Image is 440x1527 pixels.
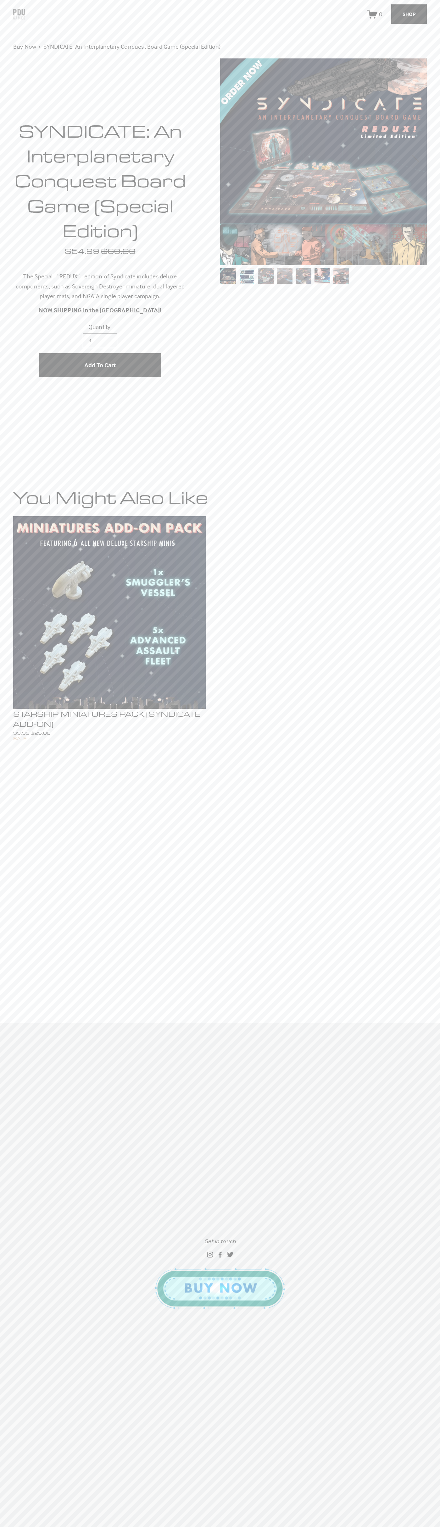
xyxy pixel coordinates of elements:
[13,486,427,508] h2: You Might Also Like
[39,353,161,377] button: Add to Cart
[220,268,236,286] button: Image 1 of 7
[12,258,188,267] iframe: Payment method messaging
[31,731,51,736] span: $25.00
[101,246,135,256] span: $69.00
[13,9,25,19] img: The SYNDICATE Shop
[379,10,382,18] span: 0
[333,268,349,286] button: Image 7 of 7
[391,4,427,24] a: SHOP
[220,58,427,438] div: Gallery
[39,41,41,52] span: ›
[13,516,206,740] a: STARSHIP MINIATURES PACK (SYNDICATE ADD-ON)
[239,268,255,286] button: Image 2 of 7
[13,709,206,729] div: STARSHIP MINIATURES PACK (SYNDICATE ADD-ON)
[65,246,99,256] span: $54.99
[43,41,221,52] a: SYNDICATE: An Interplanetary Conquest Board Game (Special Edition)
[207,1251,213,1258] a: Instagram
[13,41,36,52] a: Buy Now
[220,268,427,286] div: Gallery thumbnails
[277,268,292,286] button: Image 4 of 7
[39,306,162,314] strong: NOW SHIPPING in the [GEOGRAPHIC_DATA]!
[13,118,187,243] h1: SYNDICATE: An Interplanetary Conquest Board Game (Special Edition)
[13,736,27,741] span: Sale
[13,322,187,332] label: Quantity:
[315,268,330,286] button: Image 6 of 7
[204,1237,236,1245] em: Get in touch
[83,333,117,348] input: Quantity
[258,268,274,286] button: Image 3 of 7
[13,731,30,736] span: $9.99
[404,154,420,170] button: Next
[13,271,187,301] p: The Special - “REDUX” - edition of Syndicate includes deluxe components, such as Sovereign Destro...
[296,268,311,286] button: Image 5 of 7
[226,154,242,170] button: Previous
[367,9,382,19] a: 0 items in cart
[84,361,116,369] span: Add to Cart
[155,1268,286,1309] a: Buy Now Button-01.png
[227,1251,233,1258] a: Twitter
[217,1251,223,1258] a: Facebook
